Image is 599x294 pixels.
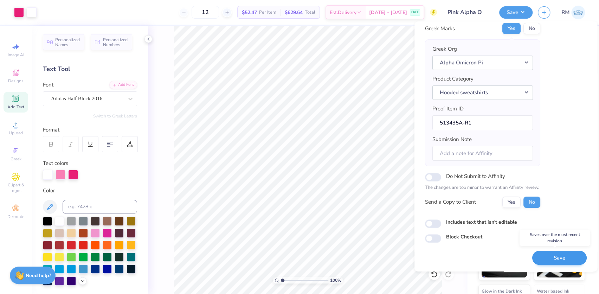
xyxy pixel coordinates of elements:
label: Block Checkout [446,233,482,241]
span: Image AI [8,52,24,58]
button: Save [532,250,587,265]
button: Yes [502,196,521,207]
button: Yes [502,23,521,34]
div: Saves over the most recent revision [520,230,590,246]
span: Clipart & logos [4,182,28,193]
span: Personalized Numbers [103,37,128,47]
span: Personalized Names [55,37,80,47]
span: Upload [9,130,23,136]
div: Format [43,126,138,134]
button: Save [499,6,533,19]
p: The changes are too minor to warrant an Affinity review. [425,184,540,191]
div: Color [43,187,137,195]
span: Est. Delivery [330,9,356,16]
span: Per Item [259,9,276,16]
div: Send a Copy to Client [425,198,476,206]
span: $629.64 [285,9,303,16]
input: Untitled Design [442,5,494,19]
span: Total [305,9,315,16]
input: – – [192,6,219,19]
span: Decorate [7,214,24,219]
span: Greek [11,156,21,162]
button: Switch to Greek Letters [93,113,137,119]
span: Designs [8,78,24,84]
button: Hooded sweatshirts [432,85,533,99]
label: Proof Item ID [432,105,464,113]
label: Font [43,81,53,89]
label: Product Category [432,75,474,83]
button: No [523,23,540,34]
div: Add Font [109,81,137,89]
label: Greek Org [432,45,457,53]
label: Submission Note [432,135,472,143]
span: [DATE] - [DATE] [369,9,407,16]
button: No [523,196,540,207]
div: Text Tool [43,64,137,74]
label: Includes text that isn't editable [446,218,517,225]
span: RM [561,8,569,17]
span: Add Text [7,104,24,110]
label: Text colors [43,159,68,167]
input: e.g. 7428 c [63,200,137,214]
div: Greek Marks [425,25,455,33]
button: Alpha Omicron Pi [432,55,533,70]
input: Add a note for Affinity [432,146,533,161]
span: FREE [411,10,419,15]
strong: Need help? [26,272,51,279]
span: $52.47 [242,9,257,16]
img: Roberta Manuel [571,6,585,19]
a: RM [561,6,585,19]
label: Do Not Submit to Affinity [446,172,505,181]
span: 100 % [330,277,341,283]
